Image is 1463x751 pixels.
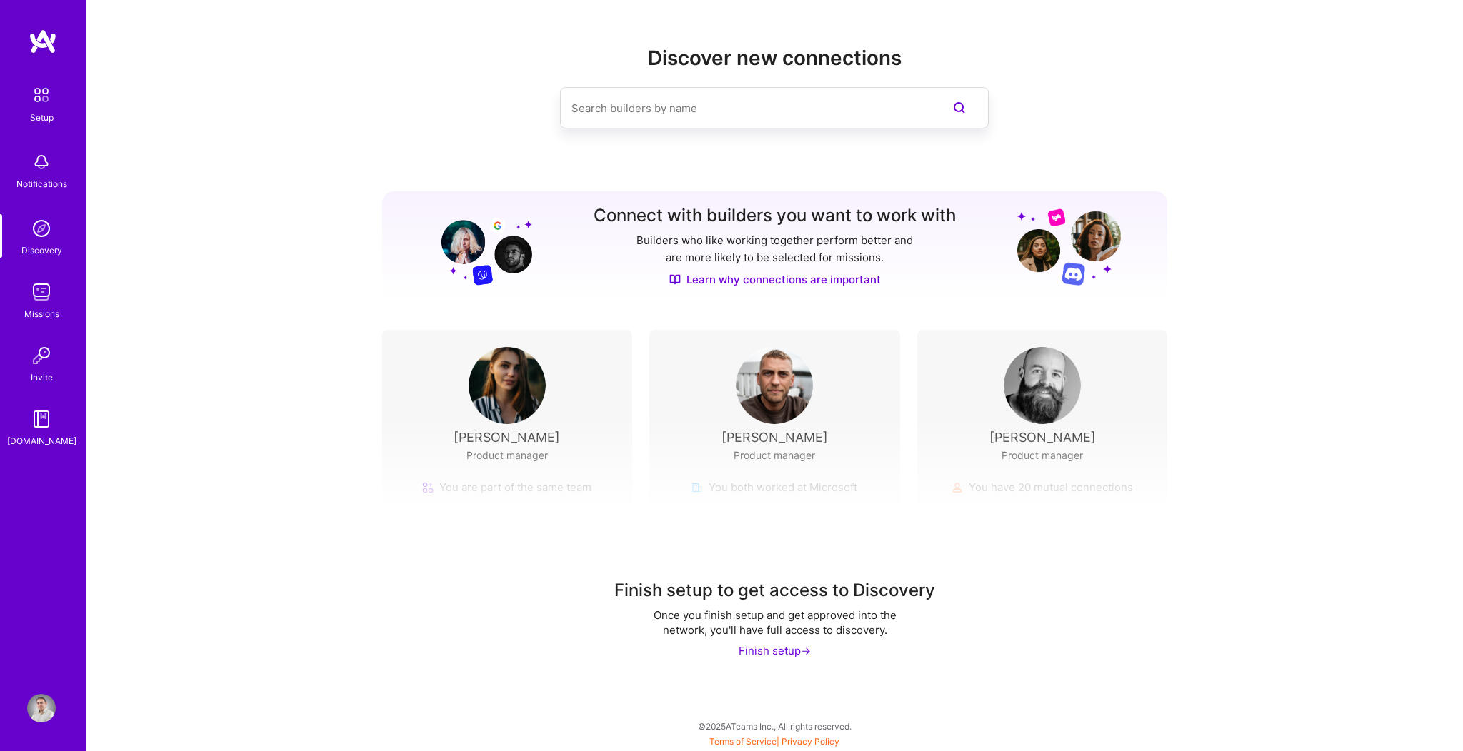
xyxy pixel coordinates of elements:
h3: Connect with builders you want to work with [594,206,956,226]
div: Missions [24,306,59,321]
div: Notifications [16,176,67,191]
div: Finish setup to get access to Discovery [614,579,935,602]
img: Grow your network [1017,208,1121,286]
div: Finish setup -> [739,643,811,658]
div: [DOMAIN_NAME] [7,433,76,448]
img: Grow your network [429,207,532,286]
img: discovery [27,214,56,243]
img: logo [29,29,57,54]
a: Privacy Policy [782,736,839,747]
img: User Avatar [736,347,813,424]
img: Discover [669,273,681,286]
a: Terms of Service [709,736,777,747]
img: teamwork [27,278,56,306]
input: Search builders by name [571,90,920,126]
img: bell [27,148,56,176]
img: Invite [27,341,56,370]
a: User Avatar [24,694,59,722]
div: Once you finish setup and get approved into the network, you'll have full access to discovery. [632,608,918,637]
img: guide book [27,405,56,433]
img: User Avatar [469,347,546,424]
div: Invite [31,370,53,385]
div: Discovery [21,243,62,258]
p: Builders who like working together perform better and are more likely to be selected for missions. [634,232,916,266]
img: setup [26,80,56,110]
h2: Discover new connections [382,46,1168,70]
img: User Avatar [1004,347,1081,424]
img: User Avatar [27,694,56,722]
div: © 2025 ATeams Inc., All rights reserved. [86,708,1463,744]
span: | [709,736,839,747]
i: icon SearchPurple [951,99,968,116]
a: Learn why connections are important [669,272,881,287]
div: Setup [30,110,54,125]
